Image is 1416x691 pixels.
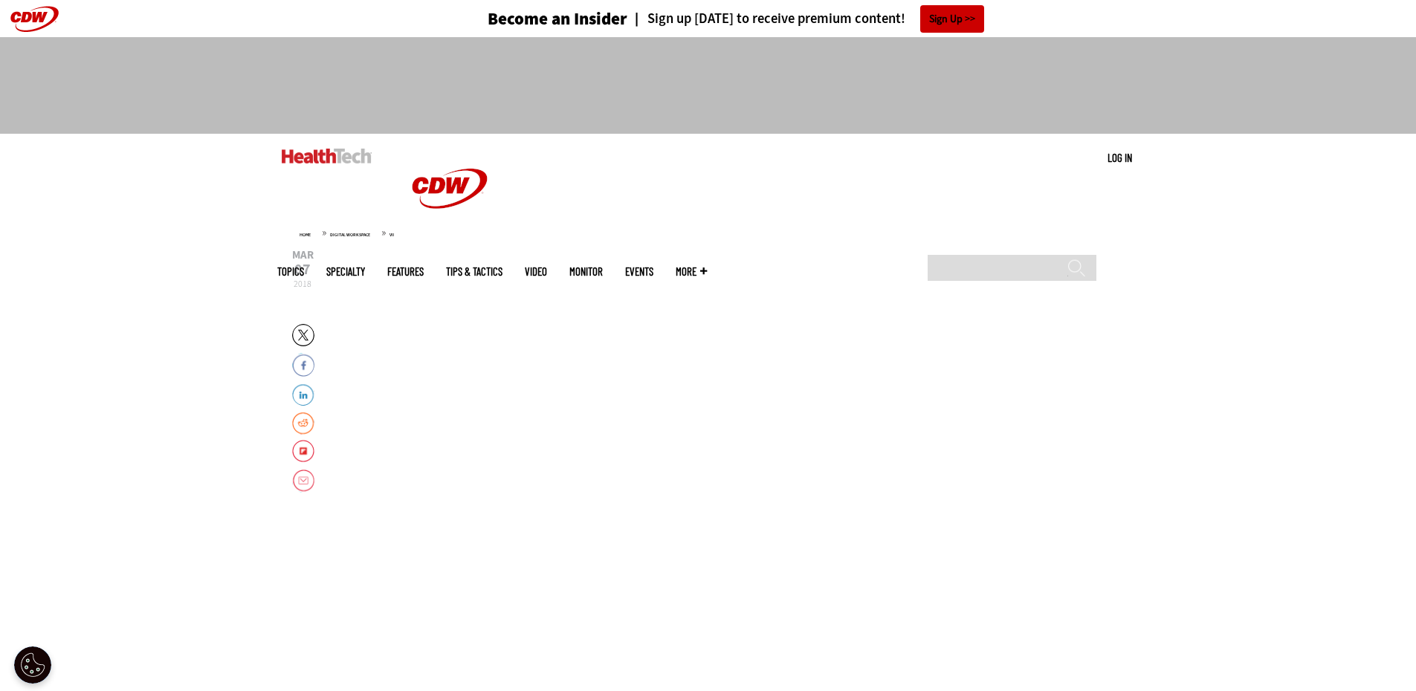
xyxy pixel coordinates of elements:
a: Events [625,266,653,277]
a: Sign up [DATE] to receive premium content! [627,12,905,26]
img: Home [282,149,372,163]
img: Home [394,134,505,244]
iframe: advertisement [438,52,979,119]
a: Video [525,266,547,277]
a: Tips & Tactics [446,266,502,277]
a: Features [387,266,424,277]
a: MonITor [569,266,603,277]
div: User menu [1108,150,1132,166]
a: Sign Up [920,5,984,33]
span: More [676,266,707,277]
a: Become an Insider [432,10,627,27]
a: CDW [394,232,505,247]
span: Specialty [326,266,365,277]
div: Cookie Settings [14,646,51,684]
button: Open Preferences [14,646,51,684]
span: Topics [277,266,304,277]
h3: Become an Insider [488,10,627,27]
a: Log in [1108,151,1132,164]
